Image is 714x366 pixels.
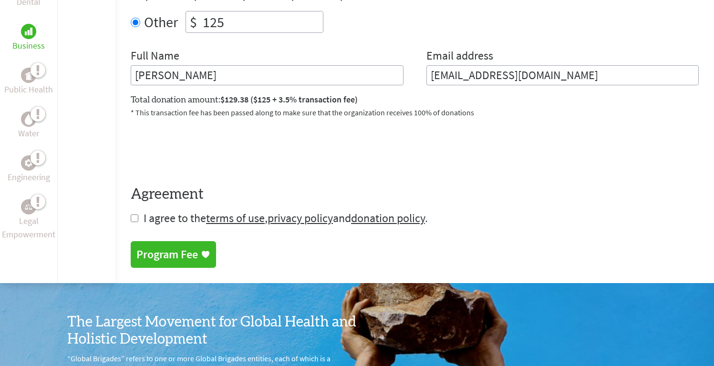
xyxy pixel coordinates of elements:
[144,11,178,33] label: Other
[21,24,36,39] div: Business
[131,107,699,118] p: * This transaction fee has been passed along to make sure that the organization receives 100% of ...
[220,94,358,105] span: $129.38 ($125 + 3.5% transaction fee)
[67,314,357,348] h3: The Largest Movement for Global Health and Holistic Development
[25,28,32,35] img: Business
[131,93,358,107] label: Total donation amount:
[18,127,39,140] p: Water
[186,11,201,32] div: $
[268,211,333,225] a: privacy policy
[8,171,50,184] p: Engineering
[2,199,55,241] a: Legal EmpowermentLegal Empowerment
[426,48,493,65] label: Email address
[201,11,323,32] input: Enter Amount
[25,113,32,124] img: Water
[131,130,276,167] iframe: reCAPTCHA
[4,68,53,96] a: Public HealthPublic Health
[12,24,45,52] a: BusinessBusiness
[2,214,55,241] p: Legal Empowerment
[12,39,45,52] p: Business
[25,204,32,210] img: Legal Empowerment
[25,159,32,167] img: Engineering
[131,241,216,268] a: Program Fee
[21,112,36,127] div: Water
[131,186,699,203] h4: Agreement
[351,211,425,225] a: donation policy
[18,112,39,140] a: WaterWater
[206,211,265,225] a: terms of use
[131,48,179,65] label: Full Name
[21,68,36,83] div: Public Health
[426,65,699,85] input: Your Email
[136,247,198,262] div: Program Fee
[8,155,50,184] a: EngineeringEngineering
[21,155,36,171] div: Engineering
[4,83,53,96] p: Public Health
[21,199,36,214] div: Legal Empowerment
[25,71,32,80] img: Public Health
[131,65,404,85] input: Enter Full Name
[144,211,428,225] span: I agree to the , and .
